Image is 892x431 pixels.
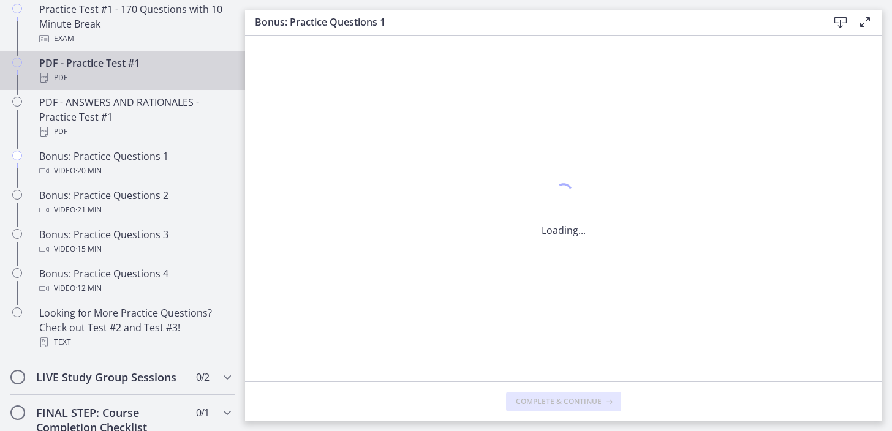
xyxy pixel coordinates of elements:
div: PDF [39,124,230,139]
div: Video [39,281,230,296]
span: · 20 min [75,163,102,178]
div: Bonus: Practice Questions 3 [39,227,230,257]
p: Loading... [542,223,586,238]
span: · 12 min [75,281,102,296]
span: 0 / 2 [196,370,209,384]
div: Video [39,203,230,217]
div: Video [39,163,230,178]
div: Bonus: Practice Questions 1 [39,149,230,178]
div: 1 [542,180,586,208]
div: Bonus: Practice Questions 2 [39,188,230,217]
div: Exam [39,31,230,46]
div: PDF - ANSWERS AND RATIONALES - Practice Test #1 [39,95,230,139]
h3: Bonus: Practice Questions 1 [255,15,809,29]
span: · 15 min [75,242,102,257]
div: PDF - Practice Test #1 [39,56,230,85]
div: Bonus: Practice Questions 4 [39,266,230,296]
div: Text [39,335,230,350]
div: Looking for More Practice Questions? Check out Test #2 and Test #3! [39,305,230,350]
h2: LIVE Study Group Sessions [36,370,186,384]
div: PDF [39,70,230,85]
div: Video [39,242,230,257]
span: · 21 min [75,203,102,217]
span: 0 / 1 [196,405,209,420]
span: Complete & continue [516,397,602,407]
div: Practice Test #1 - 170 Questions with 10 Minute Break [39,2,230,46]
button: Complete & continue [506,392,621,411]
